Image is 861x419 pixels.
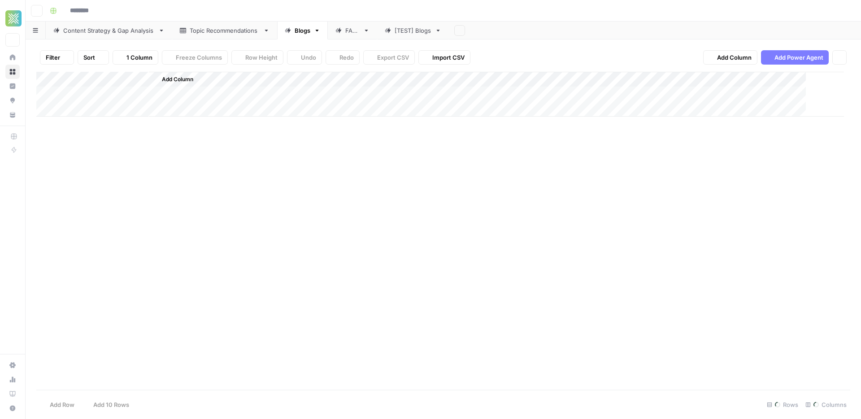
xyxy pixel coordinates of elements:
span: Export CSV [377,53,409,62]
span: Add Row [50,400,74,409]
button: Export CSV [363,50,415,65]
span: Row Height [245,53,278,62]
button: Add Power Agent [761,50,829,65]
span: Sort [83,53,95,62]
div: FAQs [345,26,360,35]
a: Settings [5,358,20,372]
button: Help + Support [5,401,20,415]
a: Content Strategy & Gap Analysis [46,22,172,39]
a: [TEST] Blogs [377,22,449,39]
a: Blogs [277,22,328,39]
button: Undo [287,50,322,65]
span: Add Power Agent [774,53,823,62]
span: Add 10 Rows [93,400,129,409]
a: Your Data [5,108,20,122]
a: Learning Hub [5,387,20,401]
a: Insights [5,79,20,93]
span: Redo [339,53,354,62]
a: Opportunities [5,93,20,108]
button: Add Row [36,397,80,412]
button: 1 Column [113,50,158,65]
button: Add Column [150,74,197,85]
div: Rows [763,397,802,412]
span: Add Column [717,53,752,62]
span: Filter [46,53,60,62]
a: Usage [5,372,20,387]
img: Xponent21 Logo [5,10,22,26]
button: Add 10 Rows [80,397,135,412]
a: Home [5,50,20,65]
button: Workspace: Xponent21 [5,7,20,30]
button: Redo [326,50,360,65]
button: Filter [40,50,74,65]
div: Topic Recommendations [190,26,260,35]
button: Add Column [703,50,757,65]
button: Import CSV [418,50,470,65]
div: [TEST] Blogs [395,26,431,35]
button: Row Height [231,50,283,65]
div: Content Strategy & Gap Analysis [63,26,155,35]
div: Blogs [295,26,310,35]
button: Sort [78,50,109,65]
div: Columns [802,397,850,412]
button: Freeze Columns [162,50,228,65]
span: 1 Column [126,53,152,62]
a: FAQs [328,22,377,39]
span: Import CSV [432,53,465,62]
a: Topic Recommendations [172,22,277,39]
a: Browse [5,65,20,79]
span: Add Column [162,75,193,83]
span: Undo [301,53,316,62]
span: Freeze Columns [176,53,222,62]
